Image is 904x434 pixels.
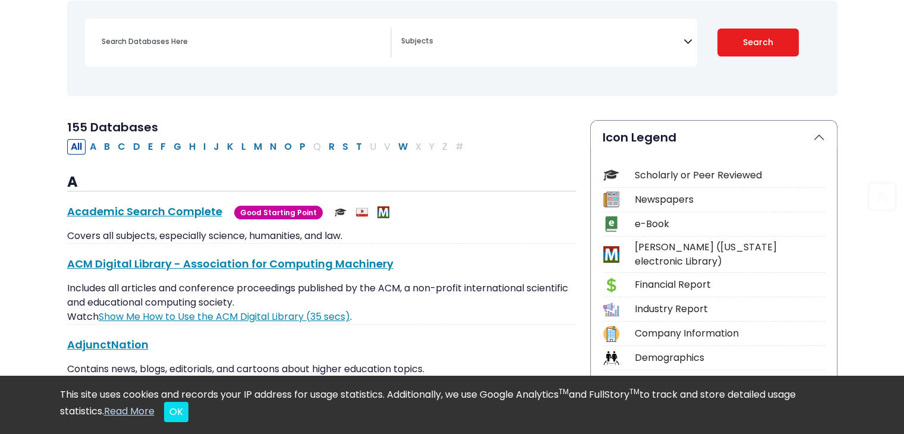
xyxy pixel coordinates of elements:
button: Filter Results I [200,139,209,155]
button: Filter Results T [352,139,366,155]
img: Scholarly or Peer Reviewed [335,206,347,218]
span: 155 Databases [67,119,158,136]
button: Filter Results P [296,139,309,155]
sup: TM [559,386,569,397]
button: Filter Results O [281,139,295,155]
img: Icon e-Book [603,216,619,232]
img: Icon Industry Report [603,301,619,317]
div: Alpha-list to filter by first letter of database name [67,139,468,153]
span: Good Starting Point [234,206,323,219]
button: Filter Results M [250,139,266,155]
button: Filter Results B [100,139,114,155]
img: Icon Company Information [603,326,619,342]
div: e-Book [635,217,825,231]
a: Link opens in new window [99,310,350,323]
nav: Search filters [67,1,837,96]
img: MeL (Michigan electronic Library) [377,206,389,218]
div: This site uses cookies and records your IP address for usage statistics. Additionally, we use Goo... [60,388,845,422]
sup: TM [629,386,640,397]
a: Academic Search Complete [67,204,222,219]
button: Close [164,402,188,422]
button: Filter Results J [210,139,223,155]
textarea: Search [401,37,683,47]
button: Filter Results G [170,139,185,155]
button: Filter Results L [238,139,250,155]
div: Scholarly or Peer Reviewed [635,168,825,183]
h3: A [67,174,576,191]
button: Submit for Search Results [717,29,799,56]
img: Icon Demographics [603,350,619,366]
button: All [67,139,86,155]
img: Icon Audio & Video [603,375,619,391]
img: Icon Financial Report [603,277,619,293]
a: ACM Digital Library - Association for Computing Machinery [67,256,393,271]
button: Filter Results N [266,139,280,155]
p: Covers all subjects, especially science, humanities, and law. [67,229,576,243]
button: Filter Results D [130,139,144,155]
button: Icon Legend [591,121,837,154]
input: Search database by title or keyword [95,33,390,50]
button: Filter Results H [185,139,199,155]
p: Includes all articles and conference proceedings published by the ACM, a non-profit international... [67,281,576,324]
img: Icon MeL (Michigan electronic Library) [603,246,619,262]
div: Newspapers [635,193,825,207]
div: [PERSON_NAME] ([US_STATE] electronic Library) [635,240,825,269]
a: AdjunctNation [67,337,149,352]
div: Financial Report [635,278,825,292]
div: Industry Report [635,302,825,316]
button: Filter Results C [114,139,129,155]
button: Filter Results A [86,139,100,155]
button: Filter Results K [223,139,237,155]
button: Filter Results S [339,139,352,155]
button: Filter Results E [144,139,156,155]
img: Icon Scholarly or Peer Reviewed [603,167,619,183]
a: Back to Top [863,187,901,207]
button: Filter Results F [157,139,169,155]
a: Read More [104,404,155,418]
img: Icon Newspapers [603,191,619,207]
button: Filter Results W [395,139,411,155]
img: Audio & Video [356,206,368,218]
div: Demographics [635,351,825,365]
button: Filter Results R [325,139,338,155]
p: Contains news, blogs, editorials, and cartoons about higher education topics. [67,362,576,376]
div: Company Information [635,326,825,341]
